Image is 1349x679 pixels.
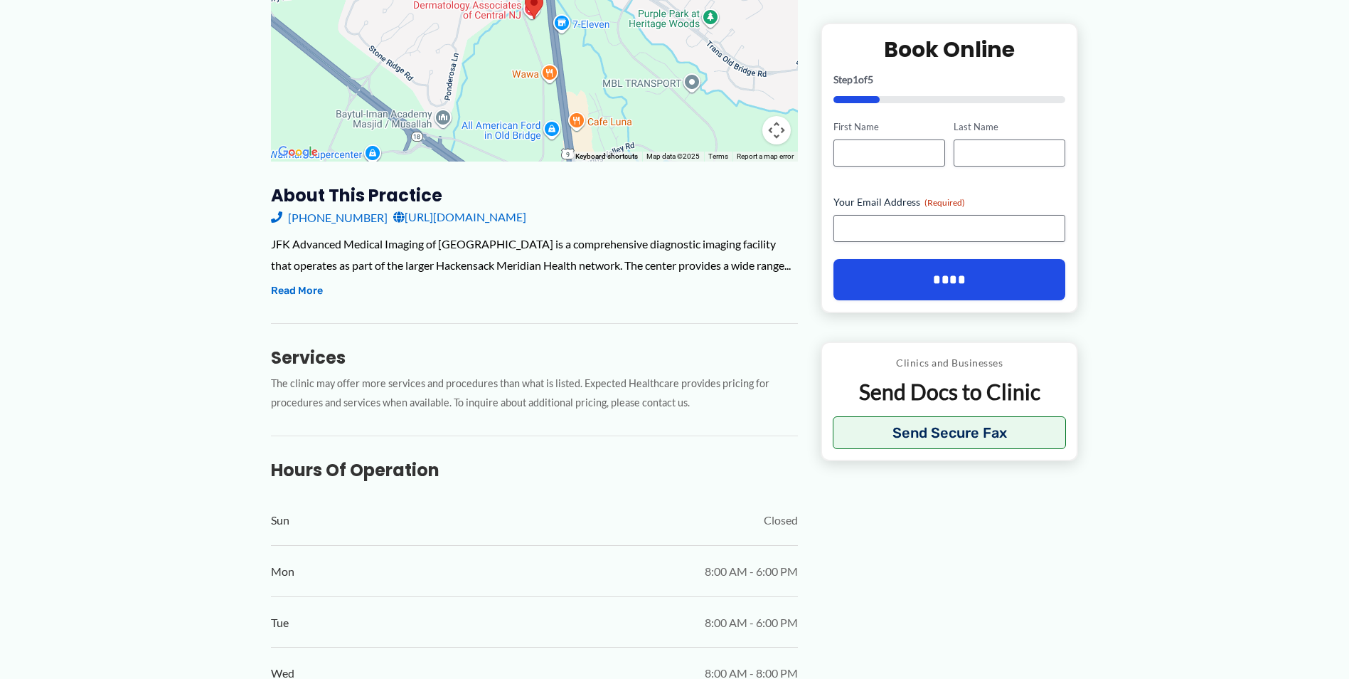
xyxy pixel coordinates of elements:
button: Keyboard shortcuts [575,152,638,162]
span: 5 [868,73,873,85]
label: First Name [833,120,945,134]
h3: Hours of Operation [271,459,798,481]
a: [PHONE_NUMBER] [271,206,388,228]
h3: About this practice [271,184,798,206]
p: Step of [833,75,1066,85]
span: Sun [271,510,289,531]
a: [URL][DOMAIN_NAME] [393,206,526,228]
a: Open this area in Google Maps (opens a new window) [274,143,321,162]
button: Map camera controls [762,116,791,144]
a: Report a map error [737,152,794,160]
span: Tue [271,612,289,633]
span: (Required) [924,197,965,208]
p: Clinics and Businesses [833,354,1067,372]
h2: Book Online [833,36,1066,63]
span: 1 [853,73,858,85]
span: Mon [271,561,294,582]
span: Closed [764,510,798,531]
button: Send Secure Fax [833,416,1067,449]
label: Your Email Address [833,195,1066,209]
span: Map data ©2025 [646,152,700,160]
a: Terms (opens in new tab) [708,152,728,160]
span: 8:00 AM - 6:00 PM [705,561,798,582]
span: 8:00 AM - 6:00 PM [705,612,798,633]
label: Last Name [954,120,1065,134]
button: Read More [271,283,323,300]
p: The clinic may offer more services and procedures than what is listed. Expected Healthcare provid... [271,374,798,413]
div: JFK Advanced Medical Imaging of [GEOGRAPHIC_DATA] is a comprehensive diagnostic imaging facility ... [271,233,798,275]
p: Send Docs to Clinic [833,378,1067,406]
h3: Services [271,347,798,369]
img: Google [274,143,321,162]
